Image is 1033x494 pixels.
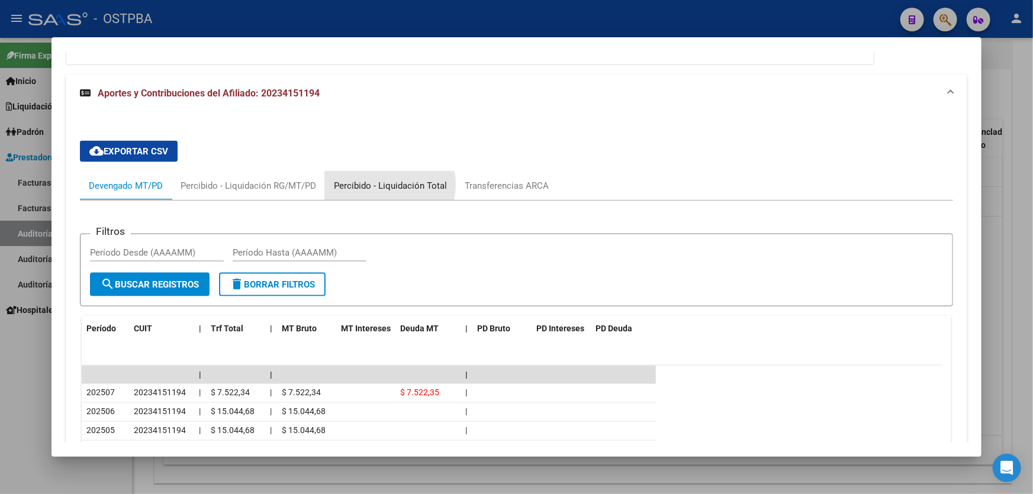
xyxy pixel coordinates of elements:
[199,388,201,398] span: |
[532,316,591,341] datatable-header-cell: PD Intereses
[90,273,210,296] button: Buscar Registros
[596,324,632,333] span: PD Deuda
[270,407,272,416] span: |
[472,316,532,341] datatable-header-cell: PD Bruto
[86,324,116,333] span: Período
[134,324,152,333] span: CUIT
[206,316,265,341] datatable-header-cell: Trf Total
[341,324,391,333] span: MT Intereses
[282,324,317,333] span: MT Bruto
[181,179,316,192] div: Percibido - Liquidación RG/MT/PD
[89,179,163,192] div: Devengado MT/PD
[66,75,967,112] mat-expansion-panel-header: Aportes y Contribuciones del Afiliado: 20234151194
[199,407,201,416] span: |
[134,388,186,398] span: 20234151194
[336,316,395,341] datatable-header-cell: MT Intereses
[211,388,250,398] span: $ 7.522,34
[477,324,510,333] span: PD Bruto
[86,388,115,398] span: 202507
[230,277,244,291] mat-icon: delete
[194,316,206,341] datatable-header-cell: |
[993,454,1021,482] div: Open Intercom Messenger
[211,407,255,416] span: $ 15.044,68
[199,370,201,379] span: |
[98,88,320,99] span: Aportes y Contribuciones del Afiliado: 20234151194
[199,324,201,333] span: |
[395,316,461,341] datatable-header-cell: Deuda MT
[82,316,129,341] datatable-header-cell: Período
[129,316,194,341] datatable-header-cell: CUIT
[219,273,326,296] button: Borrar Filtros
[211,324,243,333] span: Trf Total
[282,426,326,435] span: $ 15.044,68
[400,324,439,333] span: Deuda MT
[89,146,168,157] span: Exportar CSV
[465,426,467,435] span: |
[270,324,272,333] span: |
[134,407,186,416] span: 20234151194
[282,388,321,398] span: $ 7.522,34
[465,370,468,379] span: |
[465,388,467,398] span: |
[536,324,584,333] span: PD Intereses
[334,179,447,192] div: Percibido - Liquidación Total
[211,426,255,435] span: $ 15.044,68
[277,316,336,341] datatable-header-cell: MT Bruto
[230,279,315,290] span: Borrar Filtros
[270,388,272,398] span: |
[465,407,467,416] span: |
[465,179,549,192] div: Transferencias ARCA
[89,144,104,158] mat-icon: cloud_download
[461,316,472,341] datatable-header-cell: |
[591,316,656,341] datatable-header-cell: PD Deuda
[86,407,115,416] span: 202506
[199,426,201,435] span: |
[400,388,439,398] span: $ 7.522,35
[465,324,468,333] span: |
[270,370,272,379] span: |
[265,316,277,341] datatable-header-cell: |
[80,141,178,162] button: Exportar CSV
[270,426,272,435] span: |
[90,225,131,238] h3: Filtros
[86,426,115,435] span: 202505
[282,407,326,416] span: $ 15.044,68
[101,277,115,291] mat-icon: search
[134,426,186,435] span: 20234151194
[101,279,199,290] span: Buscar Registros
